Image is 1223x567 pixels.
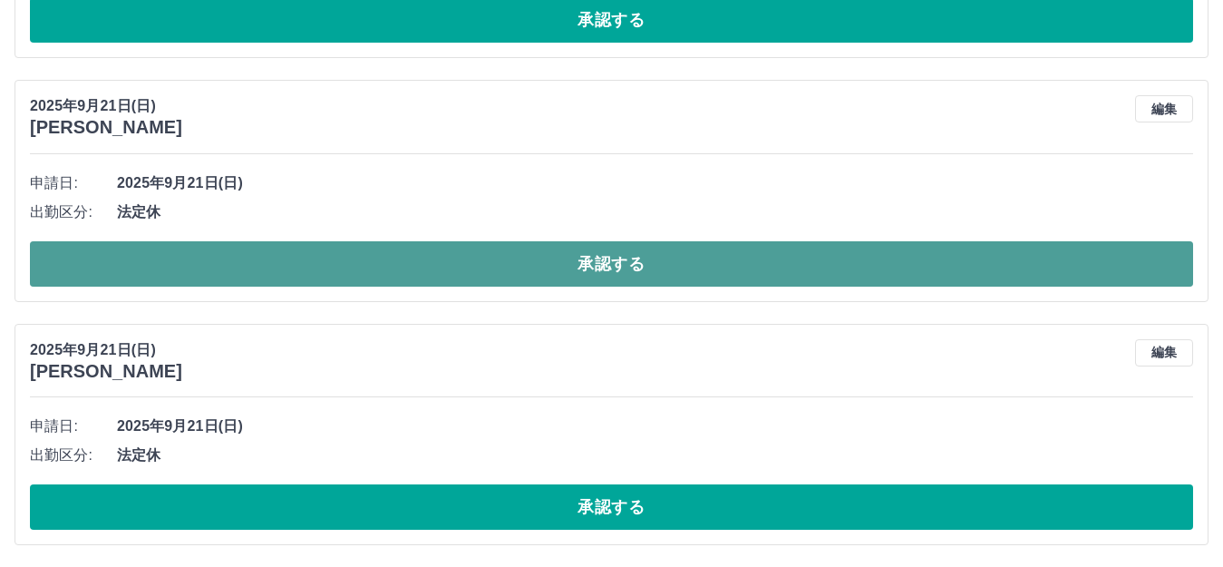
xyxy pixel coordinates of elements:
[117,445,1193,466] span: 法定休
[117,172,1193,194] span: 2025年9月21日(日)
[30,241,1193,287] button: 承認する
[30,361,182,382] h3: [PERSON_NAME]
[30,415,117,437] span: 申請日:
[30,172,117,194] span: 申請日:
[30,445,117,466] span: 出勤区分:
[1135,339,1193,367] button: 編集
[117,415,1193,437] span: 2025年9月21日(日)
[117,201,1193,223] span: 法定休
[30,117,182,138] h3: [PERSON_NAME]
[30,201,117,223] span: 出勤区分:
[1135,95,1193,122] button: 編集
[30,484,1193,530] button: 承認する
[30,95,182,117] p: 2025年9月21日(日)
[30,339,182,361] p: 2025年9月21日(日)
